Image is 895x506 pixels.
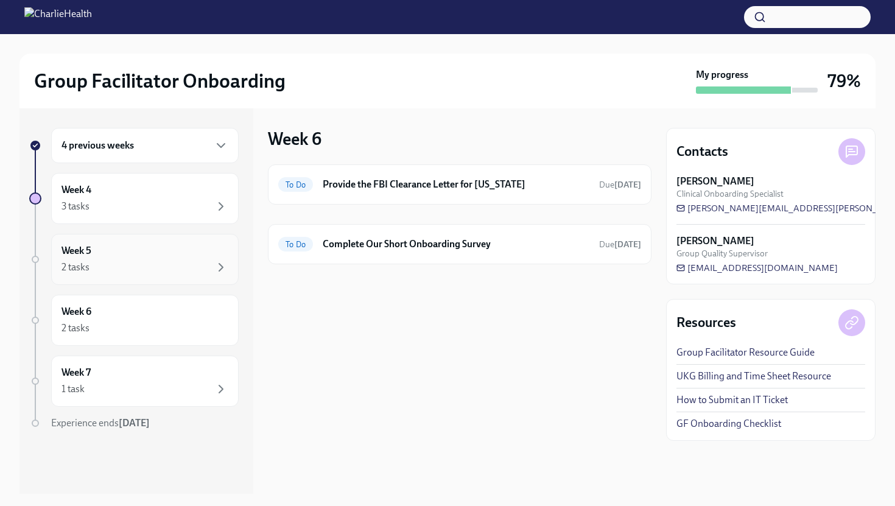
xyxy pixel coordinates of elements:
span: Experience ends [51,417,150,429]
a: [EMAIL_ADDRESS][DOMAIN_NAME] [676,262,838,274]
a: To DoProvide the FBI Clearance Letter for [US_STATE]Due[DATE] [278,175,641,194]
span: To Do [278,240,313,249]
a: Week 43 tasks [29,173,239,224]
a: Group Facilitator Resource Guide [676,346,815,359]
strong: [DATE] [614,180,641,190]
h3: Week 6 [268,128,321,150]
span: Clinical Onboarding Specialist [676,188,784,200]
strong: [DATE] [614,239,641,250]
h6: Week 4 [61,183,91,197]
h6: Week 7 [61,366,91,379]
div: 4 previous weeks [51,128,239,163]
a: Week 52 tasks [29,234,239,285]
div: 2 tasks [61,261,89,274]
span: Due [599,239,641,250]
a: UKG Billing and Time Sheet Resource [676,370,831,383]
span: Due [599,180,641,190]
strong: My progress [696,68,748,82]
h6: Week 5 [61,244,91,258]
strong: [PERSON_NAME] [676,175,754,188]
a: Week 62 tasks [29,295,239,346]
img: CharlieHealth [24,7,92,27]
span: September 30th, 2025 10:00 [599,239,641,250]
a: How to Submit an IT Ticket [676,393,788,407]
span: To Do [278,180,313,189]
div: 3 tasks [61,200,89,213]
a: Week 71 task [29,356,239,407]
div: 2 tasks [61,322,89,335]
a: To DoComplete Our Short Onboarding SurveyDue[DATE] [278,234,641,254]
strong: [DATE] [119,417,150,429]
strong: [PERSON_NAME] [676,234,754,248]
h6: Week 6 [61,305,91,318]
a: GF Onboarding Checklist [676,417,781,430]
h3: 79% [827,70,861,92]
h2: Group Facilitator Onboarding [34,69,286,93]
h4: Contacts [676,142,728,161]
div: 1 task [61,382,85,396]
h6: Provide the FBI Clearance Letter for [US_STATE] [323,178,589,191]
span: Group Quality Supervisor [676,248,768,259]
span: September 23rd, 2025 10:00 [599,179,641,191]
h6: Complete Our Short Onboarding Survey [323,237,589,251]
h4: Resources [676,314,736,332]
h6: 4 previous weeks [61,139,134,152]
